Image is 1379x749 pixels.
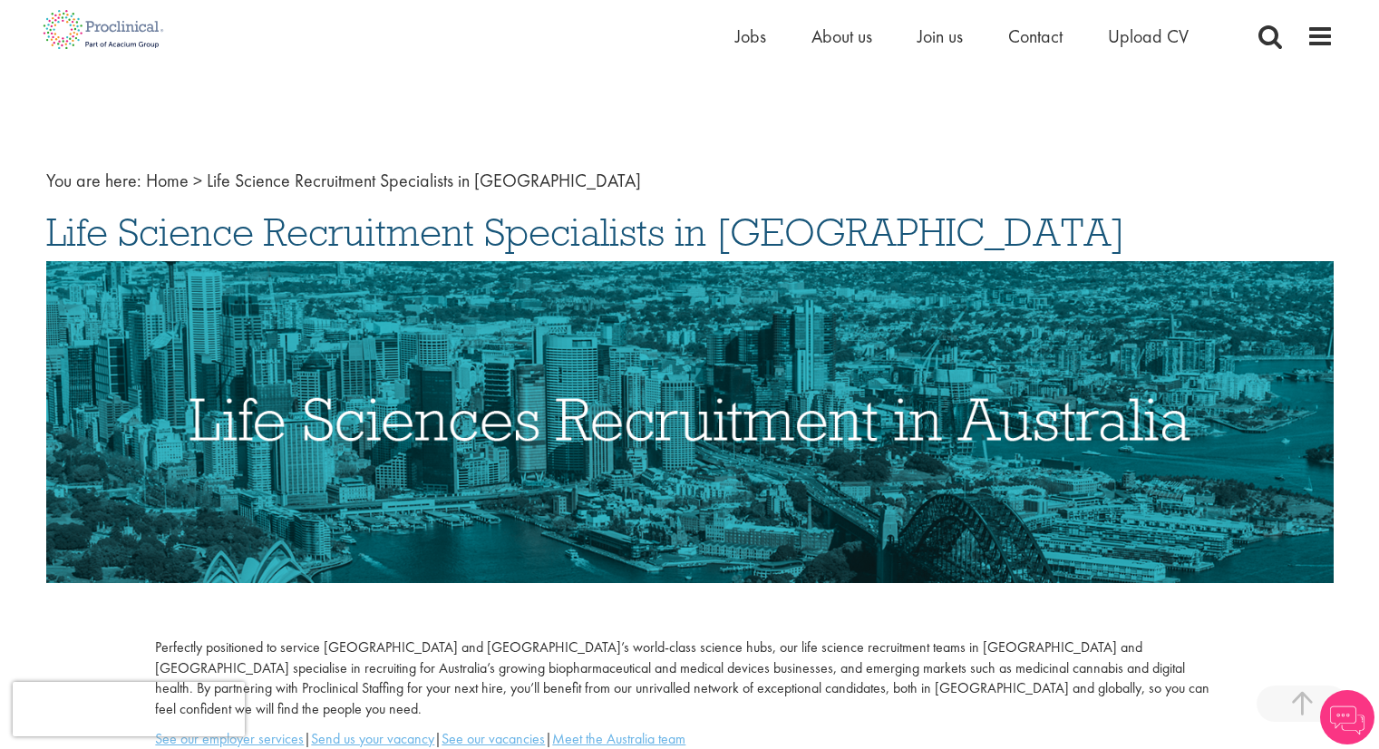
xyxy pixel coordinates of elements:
a: Jobs [735,24,766,48]
a: About us [811,24,872,48]
span: You are here: [46,169,141,192]
a: See our employer services [155,729,304,748]
a: Meet the Australia team [552,729,685,748]
p: Perfectly positioned to service [GEOGRAPHIC_DATA] and [GEOGRAPHIC_DATA]’s world-class science hub... [155,637,1223,720]
a: Send us your vacancy [311,729,434,748]
a: Upload CV [1108,24,1189,48]
a: Contact [1008,24,1063,48]
span: Life Science Recruitment Specialists in [GEOGRAPHIC_DATA] [46,208,1125,257]
a: breadcrumb link [146,169,189,192]
a: See our vacancies [442,729,545,748]
iframe: reCAPTCHA [13,682,245,736]
span: Life Science Recruitment Specialists in [GEOGRAPHIC_DATA] [207,169,641,192]
img: Life Sciences Recruitment in Australia [46,261,1334,583]
img: Chatbot [1320,690,1374,744]
a: Join us [918,24,963,48]
span: > [193,169,202,192]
